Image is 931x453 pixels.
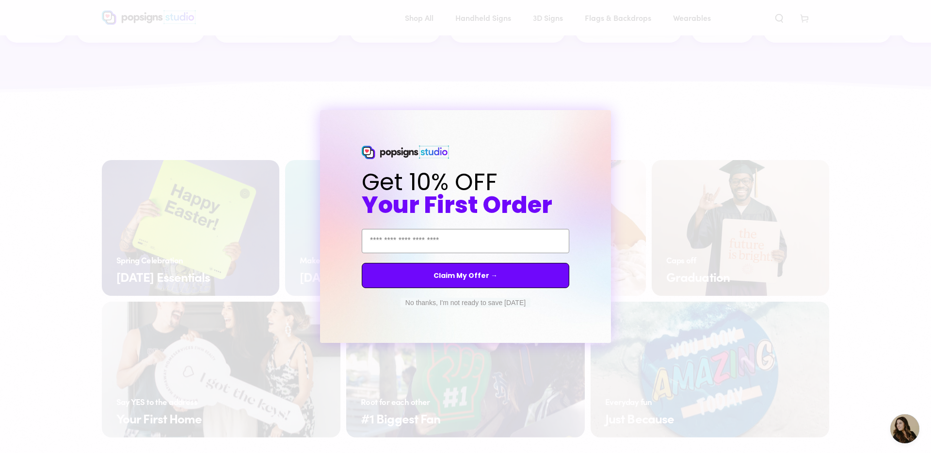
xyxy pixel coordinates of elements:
span: Get 10% OFF [362,166,498,198]
button: Claim My Offer → [362,263,569,288]
img: Popsigns Studio [362,146,449,159]
span: Your First Order [362,189,552,221]
a: Open chat [890,414,919,443]
button: No thanks, I'm not ready to save [DATE] [401,298,530,307]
